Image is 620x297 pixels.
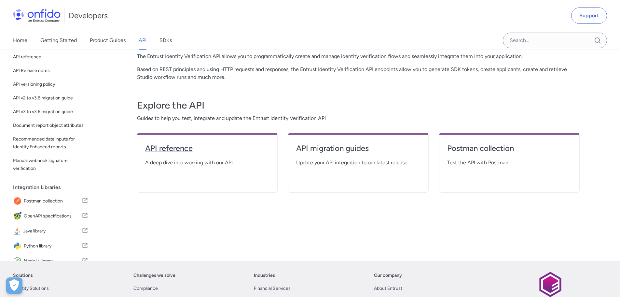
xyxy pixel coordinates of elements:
span: Guides to help you test, integrate and update the Entrust Identity Verification API [137,114,580,122]
button: Open Preferences [6,277,22,294]
h3: Explore the API [137,99,580,112]
a: IconNode.js libraryNode.js library [10,254,91,268]
h1: Developers [69,10,108,21]
a: API v2 to v3.6 migration guide [10,92,91,105]
a: Solutions [13,272,33,279]
a: SDKs [159,31,172,50]
a: Our company [374,272,402,279]
img: IconOpenAPI specifications [13,212,24,221]
a: API [139,31,146,50]
a: IconOpenAPI specificationsOpenAPI specifications [10,209,91,223]
a: Identity Solutions [13,285,49,292]
h4: API migration guides [296,143,420,154]
span: Manual webhook signature verification [13,157,88,172]
a: IconPython libraryPython library [10,239,91,253]
a: Industries [254,272,275,279]
a: IconJava libraryJava library [10,224,91,238]
a: API versioning policy [10,78,91,91]
span: Update your API integration to our latest release. [296,159,420,167]
img: IconPython library [13,242,24,251]
p: Based on REST principles and using HTTP requests and responses, the Entrust Identity Verification... [137,66,580,81]
span: Postman collection [24,197,82,206]
span: Node.js library [24,257,82,266]
a: API v3 to v3.6 migration guide [10,105,91,118]
img: IconJava library [13,227,23,236]
a: Manual webhook signature verification [10,154,91,175]
span: A deep dive into working with our API. [145,159,269,167]
a: Getting Started [40,31,77,50]
span: API versioning policy [13,81,88,88]
a: Home [13,31,27,50]
div: Integration Libraries [13,181,93,194]
input: Onfido search input field [503,33,607,48]
img: IconNode.js library [13,257,24,266]
a: Postman collection [447,143,572,159]
a: Recommended data inputs for Identity Enhanced reports [10,133,91,154]
span: API v3 to v3.6 migration guide [13,108,88,116]
a: Challenges we solve [133,272,175,279]
a: API migration guides [296,143,420,159]
p: The Entrust Identity Verification API allows you to programmatically create and manage identity v... [137,52,580,60]
div: Cookie Preferences [6,277,22,294]
a: About Entrust [374,285,402,292]
span: Python library [24,242,82,251]
a: API reference [10,51,91,64]
span: Document report object attributes [13,122,88,129]
a: API Release notes [10,64,91,77]
span: API reference [13,53,88,61]
span: Java library [23,227,82,236]
a: Financial Services [254,285,291,292]
span: API v2 to v3.6 migration guide [13,94,88,102]
a: Compliance [133,285,158,292]
span: Recommended data inputs for Identity Enhanced reports [13,135,88,151]
span: API Release notes [13,67,88,75]
a: Product Guides [90,31,126,50]
span: Test the API with Postman. [447,159,572,167]
a: Document report object attributes [10,119,91,132]
span: OpenAPI specifications [24,212,82,221]
img: IconPostman collection [13,197,24,206]
a: Support [571,7,607,24]
h4: API reference [145,143,269,154]
h4: Postman collection [447,143,572,154]
img: Onfido Logo [13,9,61,22]
a: API reference [145,143,269,159]
a: IconPostman collectionPostman collection [10,194,91,208]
